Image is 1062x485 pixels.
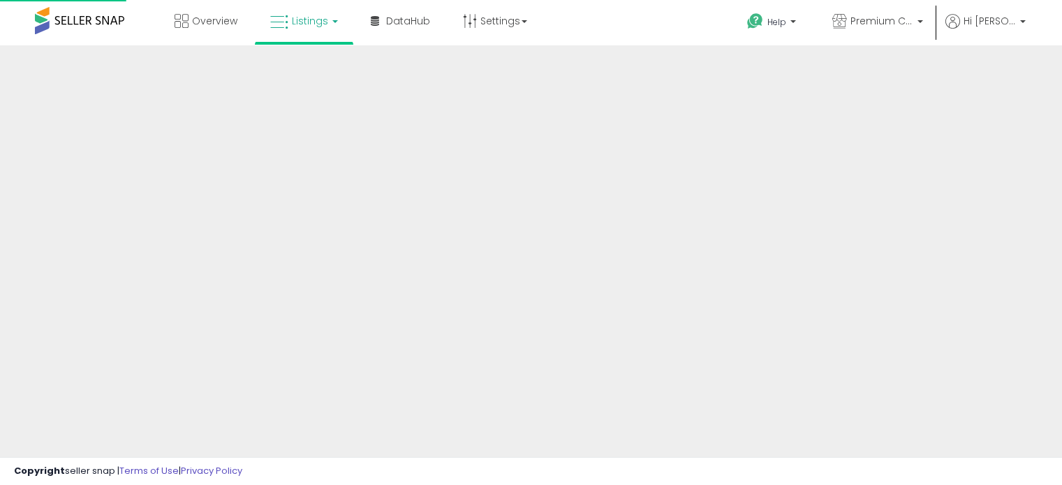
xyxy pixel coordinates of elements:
span: Overview [192,14,237,28]
span: Help [767,16,786,28]
a: Privacy Policy [181,464,242,477]
a: Terms of Use [119,464,179,477]
a: Hi [PERSON_NAME] [945,14,1026,45]
a: Help [736,2,810,45]
span: Listings [292,14,328,28]
span: DataHub [386,14,430,28]
strong: Copyright [14,464,65,477]
span: Hi [PERSON_NAME] [964,14,1016,28]
i: Get Help [746,13,764,30]
div: seller snap | | [14,465,242,478]
span: Premium Convenience [850,14,913,28]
